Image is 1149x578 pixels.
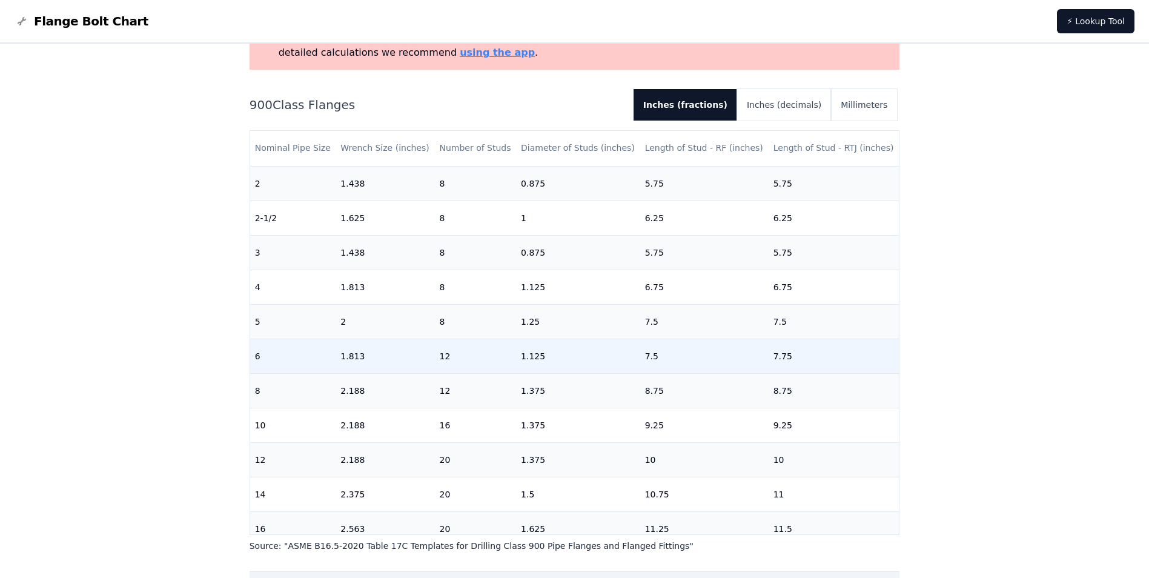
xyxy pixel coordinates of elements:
td: 8 [434,201,516,235]
td: 12 [434,339,516,373]
td: 0.875 [516,166,640,201]
td: 9.25 [640,408,769,442]
td: 2.188 [336,408,434,442]
button: Inches (fractions) [634,89,737,121]
th: Length of Stud - RF (inches) [640,131,769,165]
p: Bolt lengths are sourced from the ASME standard listed at bottom. Exact bolt lengths will vary ba... [279,31,895,60]
td: 2.563 [336,511,434,546]
td: 2 [250,166,336,201]
td: 7.75 [769,339,899,373]
td: 6.75 [769,270,899,304]
th: Length of Stud - RTJ (inches) [769,131,899,165]
td: 1.125 [516,270,640,304]
td: 1 [516,201,640,235]
td: 10 [769,442,899,477]
td: 1.375 [516,408,640,442]
td: 1.438 [336,235,434,270]
td: 5.75 [640,166,769,201]
td: 1.125 [516,339,640,373]
td: 8 [434,166,516,201]
a: Flange Bolt Chart LogoFlange Bolt Chart [15,13,148,30]
h2: 900 Class Flanges [250,96,624,113]
td: 14 [250,477,336,511]
td: 11.5 [769,511,899,546]
th: Number of Studs [434,131,516,165]
td: 2.188 [336,442,434,477]
button: Millimeters [831,89,897,121]
td: 8 [250,373,336,408]
td: 8.75 [640,373,769,408]
td: 10.75 [640,477,769,511]
td: 10 [250,408,336,442]
a: using the app [460,47,535,58]
td: 6.75 [640,270,769,304]
p: Source: " ASME B16.5-2020 Table 17C Templates for Drilling Class 900 Pipe Flanges and Flanged Fit... [250,540,900,552]
td: 20 [434,442,516,477]
td: 1.625 [516,511,640,546]
td: 16 [250,511,336,546]
td: 0.875 [516,235,640,270]
td: 5.75 [640,235,769,270]
td: 2.188 [336,373,434,408]
td: 16 [434,408,516,442]
td: 8 [434,304,516,339]
td: 1.438 [336,166,434,201]
td: 3 [250,235,336,270]
td: 11 [769,477,899,511]
td: 8 [434,270,516,304]
td: 2.375 [336,477,434,511]
a: ⚡ Lookup Tool [1057,9,1134,33]
td: 1.5 [516,477,640,511]
td: 9.25 [769,408,899,442]
td: 1.813 [336,339,434,373]
button: Inches (decimals) [737,89,831,121]
td: 10 [640,442,769,477]
td: 1.25 [516,304,640,339]
td: 20 [434,477,516,511]
td: 8 [434,235,516,270]
td: 12 [434,373,516,408]
td: 6.25 [769,201,899,235]
td: 2-1/2 [250,201,336,235]
th: Diameter of Studs (inches) [516,131,640,165]
th: Nominal Pipe Size [250,131,336,165]
td: 1.375 [516,373,640,408]
td: 12 [250,442,336,477]
td: 2 [336,304,434,339]
span: Flange Bolt Chart [34,13,148,30]
td: 5.75 [769,166,899,201]
td: 7.5 [640,339,769,373]
td: 8.75 [769,373,899,408]
td: 6.25 [640,201,769,235]
td: 4 [250,270,336,304]
td: 6 [250,339,336,373]
td: 7.5 [769,304,899,339]
th: Wrench Size (inches) [336,131,434,165]
td: 7.5 [640,304,769,339]
td: 5.75 [769,235,899,270]
td: 1.625 [336,201,434,235]
td: 1.375 [516,442,640,477]
td: 11.25 [640,511,769,546]
img: Flange Bolt Chart Logo [15,14,29,28]
td: 1.813 [336,270,434,304]
td: 20 [434,511,516,546]
td: 5 [250,304,336,339]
